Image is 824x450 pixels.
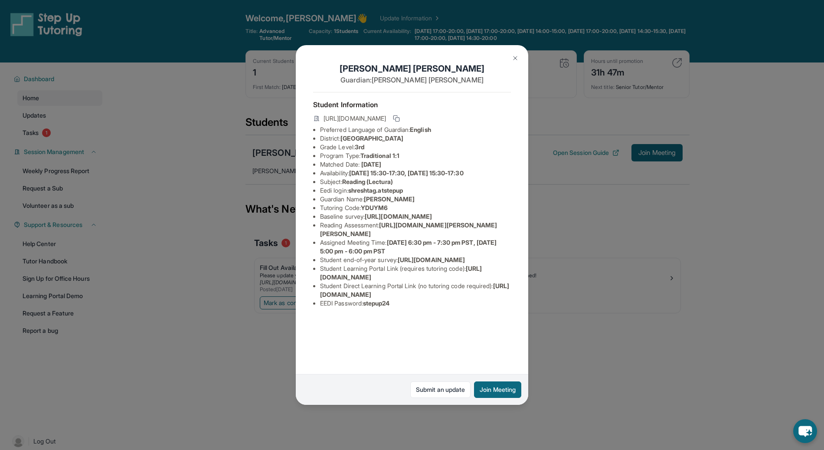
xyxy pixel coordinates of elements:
[320,177,511,186] li: Subject :
[320,256,511,264] li: Student end-of-year survey :
[320,134,511,143] li: District:
[348,187,403,194] span: shreshtag.atstepup
[320,264,511,282] li: Student Learning Portal Link (requires tutoring code) :
[410,126,431,133] span: English
[365,213,432,220] span: [URL][DOMAIN_NAME]
[410,381,471,398] a: Submit an update
[512,55,519,62] img: Close Icon
[320,282,511,299] li: Student Direct Learning Portal Link (no tutoring code required) :
[364,195,415,203] span: [PERSON_NAME]
[793,419,817,443] button: chat-button
[320,160,511,169] li: Matched Date:
[320,238,511,256] li: Assigned Meeting Time :
[320,239,497,255] span: [DATE] 6:30 pm - 7:30 pm PST, [DATE] 5:00 pm - 6:00 pm PST
[398,256,465,263] span: [URL][DOMAIN_NAME]
[340,135,403,142] span: [GEOGRAPHIC_DATA]
[474,381,521,398] button: Join Meeting
[355,143,364,151] span: 3rd
[313,75,511,85] p: Guardian: [PERSON_NAME] [PERSON_NAME]
[320,221,511,238] li: Reading Assessment :
[313,62,511,75] h1: [PERSON_NAME] [PERSON_NAME]
[324,114,386,123] span: [URL][DOMAIN_NAME]
[320,143,511,151] li: Grade Level:
[391,113,402,124] button: Copy link
[361,161,381,168] span: [DATE]
[349,169,464,177] span: [DATE] 15:30-17:30, [DATE] 15:30-17:30
[320,299,511,308] li: EEDI Password :
[320,204,511,212] li: Tutoring Code :
[320,212,511,221] li: Baseline survey :
[320,195,511,204] li: Guardian Name :
[313,99,511,110] h4: Student Information
[320,169,511,177] li: Availability:
[342,178,393,185] span: Reading (Lectura)
[320,151,511,160] li: Program Type:
[320,125,511,134] li: Preferred Language of Guardian:
[320,186,511,195] li: Eedi login :
[320,221,497,237] span: [URL][DOMAIN_NAME][PERSON_NAME][PERSON_NAME]
[361,204,388,211] span: YDUYM6
[363,299,390,307] span: stepup24
[360,152,399,159] span: Traditional 1:1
